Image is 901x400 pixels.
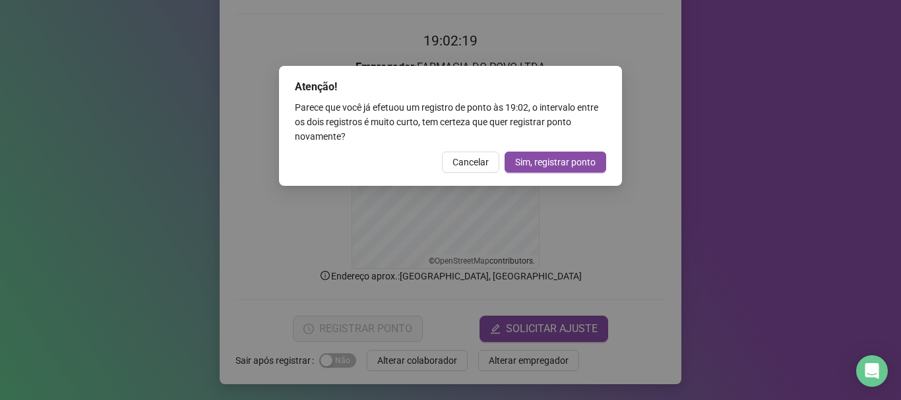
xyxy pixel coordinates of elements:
div: Atenção! [295,79,606,95]
span: Sim, registrar ponto [515,155,596,169]
span: Cancelar [452,155,489,169]
div: Open Intercom Messenger [856,355,888,387]
button: Cancelar [442,152,499,173]
button: Sim, registrar ponto [505,152,606,173]
div: Parece que você já efetuou um registro de ponto às 19:02 , o intervalo entre os dois registros é ... [295,100,606,144]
